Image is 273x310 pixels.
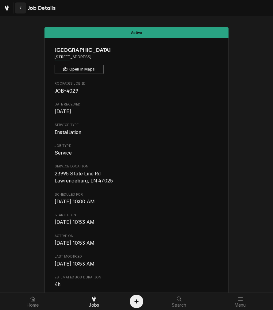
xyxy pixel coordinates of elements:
div: Scheduled For [55,192,219,205]
span: Search [172,303,186,308]
span: Menu [235,303,246,308]
div: Estimated Job Duration [55,275,219,288]
span: Started On [55,213,219,218]
a: Go to Jobs [1,2,12,13]
div: Job Type [55,144,219,157]
span: Active On [55,239,219,247]
span: Job Type [55,149,219,157]
span: [DATE] 10:53 AM [55,261,94,267]
span: Scheduled For [55,192,219,197]
span: Jobs [89,303,99,308]
span: Roopairs Job ID [55,87,219,95]
a: Search [149,294,210,309]
span: Started On [55,219,219,226]
span: 4h [55,281,60,287]
span: Service Location [55,170,219,185]
span: Estimated Job Duration [55,281,219,288]
span: [DATE] 10:00 AM [55,199,95,205]
span: Active [131,31,142,35]
span: Job Details [26,4,56,12]
span: Service Type [55,123,219,128]
div: Started On [55,213,219,226]
button: Create Object [130,295,143,308]
span: Installation [55,129,82,135]
span: Scheduled For [55,198,219,205]
span: [DATE] 10:53 AM [55,240,94,246]
a: Jobs [64,294,125,309]
span: 23995 State Line Rd Lawrenceburg, IN 47025 [55,171,113,184]
span: Date Received [55,108,219,115]
div: Status [44,27,229,38]
div: Service Location [55,164,219,185]
span: JOB-4029 [55,88,78,94]
div: Service Type [55,123,219,136]
span: Last Modified [55,260,219,268]
span: Estimated Job Duration [55,275,219,280]
a: Home [2,294,63,309]
span: Service Type [55,129,219,136]
div: Last Modified [55,254,219,267]
span: [DATE] 10:53 AM [55,219,94,225]
div: Active On [55,234,219,247]
a: Menu [210,294,271,309]
div: Roopairs Job ID [55,81,219,94]
div: Date Received [55,102,219,115]
span: Date Received [55,102,219,107]
div: Client Information [55,46,219,74]
span: [DATE] [55,109,71,114]
span: Address [55,54,219,60]
span: Home [27,303,39,308]
span: Last Modified [55,254,219,259]
span: Service [55,150,72,156]
span: Active On [55,234,219,239]
span: Name [55,46,219,54]
button: Open in Maps [55,65,104,74]
button: Navigate back [15,2,26,13]
span: Service Location [55,164,219,169]
span: Job Type [55,144,219,148]
span: Roopairs Job ID [55,81,219,86]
